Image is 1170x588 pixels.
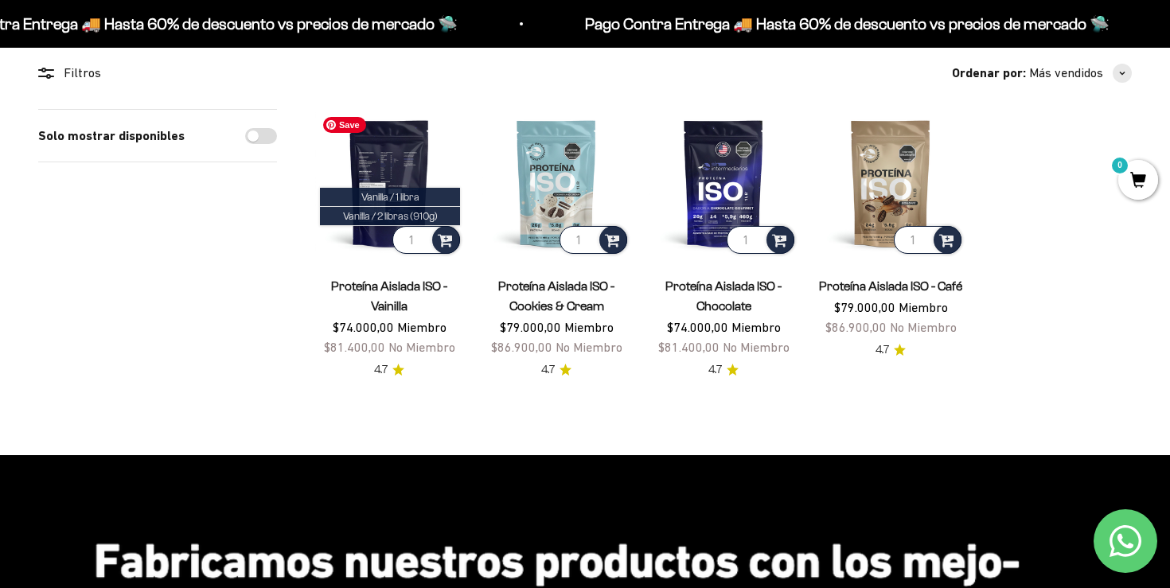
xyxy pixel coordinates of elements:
[541,361,555,379] span: 4.7
[374,361,404,379] a: 4.74.7 de 5.0 estrellas
[38,63,277,84] div: Filtros
[491,340,552,354] span: $86.900,00
[876,341,906,359] a: 4.74.7 de 5.0 estrellas
[324,340,385,354] span: $81.400,00
[667,320,728,334] span: $74.000,00
[825,320,887,334] span: $86.900,00
[708,361,722,379] span: 4.7
[38,126,185,146] label: Solo mostrar disponibles
[556,340,622,354] span: No Miembro
[343,210,438,222] span: Vanilla / 2 libras (910g)
[397,320,447,334] span: Miembro
[890,320,957,334] span: No Miembro
[834,300,895,314] span: $79.000,00
[583,11,1107,37] p: Pago Contra Entrega 🚚 Hasta 60% de descuento vs precios de mercado 🛸
[952,63,1026,84] span: Ordenar por:
[323,117,366,133] span: Save
[876,341,889,359] span: 4.7
[1029,63,1103,84] span: Más vendidos
[374,361,388,379] span: 4.7
[819,279,962,293] a: Proteína Aislada ISO - Café
[899,300,948,314] span: Miembro
[564,320,614,334] span: Miembro
[333,320,394,334] span: $74.000,00
[315,109,463,257] img: Proteína Aislada ISO - Vainilla
[665,279,782,313] a: Proteína Aislada ISO - Chocolate
[723,340,790,354] span: No Miembro
[331,279,447,313] a: Proteína Aislada ISO - Vainilla
[541,361,571,379] a: 4.74.7 de 5.0 estrellas
[361,191,419,203] span: Vanilla / 1 libra
[388,340,455,354] span: No Miembro
[1118,173,1158,190] a: 0
[731,320,781,334] span: Miembro
[658,340,720,354] span: $81.400,00
[1110,156,1129,175] mark: 0
[500,320,561,334] span: $79.000,00
[1029,63,1132,84] button: Más vendidos
[708,361,739,379] a: 4.74.7 de 5.0 estrellas
[498,279,614,313] a: Proteína Aislada ISO - Cookies & Cream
